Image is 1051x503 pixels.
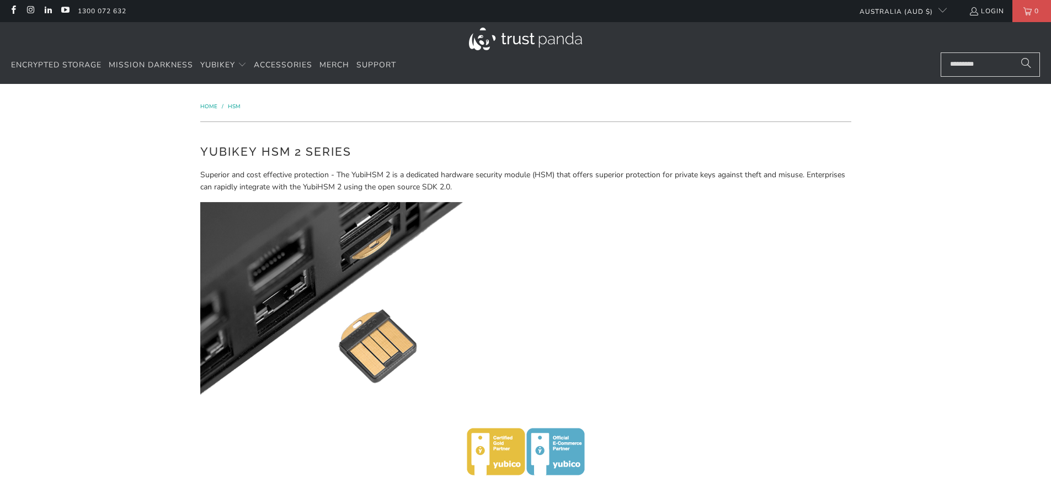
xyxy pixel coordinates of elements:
a: Trust Panda Australia on YouTube [60,7,70,15]
a: Home [200,103,219,110]
a: Trust Panda Australia on Instagram [25,7,35,15]
img: Trust Panda Australia [469,28,582,50]
a: Login [969,5,1004,17]
span: Home [200,103,217,110]
h2: YubiKey HSM 2 Series [200,143,851,161]
a: 1300 072 632 [78,5,126,17]
span: Mission Darkness [109,60,193,70]
summary: YubiKey [200,52,247,78]
a: HSM [228,103,241,110]
span: Accessories [254,60,312,70]
a: Trust Panda Australia on Facebook [8,7,18,15]
span: Support [356,60,396,70]
p: Superior and cost effective protection - The YubiHSM 2 is a dedicated hardware security module (H... [200,169,851,194]
button: Search [1012,52,1040,77]
span: Merch [319,60,349,70]
a: Mission Darkness [109,52,193,78]
span: / [222,103,223,110]
a: Support [356,52,396,78]
a: Encrypted Storage [11,52,102,78]
input: Search... [941,52,1040,77]
a: Accessories [254,52,312,78]
span: Encrypted Storage [11,60,102,70]
a: Trust Panda Australia on LinkedIn [43,7,52,15]
span: YubiKey [200,60,235,70]
nav: Translation missing: en.navigation.header.main_nav [11,52,396,78]
a: Merch [319,52,349,78]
